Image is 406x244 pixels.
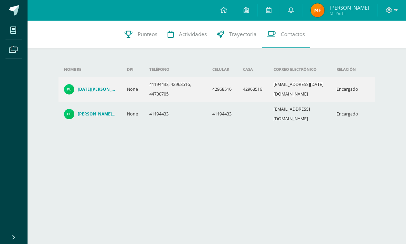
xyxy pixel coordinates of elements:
a: Actividades [162,21,212,48]
img: bce8b272fab13d8298d2d0e73969cf8f.png [311,3,324,17]
a: Contactos [262,21,310,48]
td: 42968516 [207,77,237,102]
img: 34e656a7a99164013cc3187e8d0c3a40.png [64,109,74,119]
h4: [DATE][PERSON_NAME] [78,87,116,92]
a: Punteos [119,21,162,48]
td: 41194433 [144,102,207,126]
th: Correo electrónico [268,62,331,77]
td: None [121,102,144,126]
span: Mi Perfil [330,10,369,16]
a: Trayectoria [212,21,262,48]
img: 3ed40d8d4ab935e07e0f3bf718d8e056.png [64,84,74,95]
td: [EMAIL_ADDRESS][DOMAIN_NAME] [268,102,331,126]
span: Punteos [138,31,157,38]
td: Encargado [331,77,364,102]
th: DPI [121,62,144,77]
th: Relación [331,62,364,77]
a: [PERSON_NAME] [PERSON_NAME] [64,109,116,119]
th: Celular [207,62,237,77]
td: 41194433, 42968516, 44730705 [144,77,207,102]
span: Actividades [179,31,207,38]
th: Nombre [58,62,122,77]
span: Contactos [281,31,305,38]
td: 41194433 [207,102,237,126]
td: 42968516 [237,77,268,102]
td: Encargado [331,102,364,126]
th: Casa [237,62,268,77]
td: [EMAIL_ADDRESS][DATE][DOMAIN_NAME] [268,77,331,102]
span: Trayectoria [229,31,257,38]
span: [PERSON_NAME] [330,4,369,11]
h4: [PERSON_NAME] [PERSON_NAME] [78,111,116,117]
th: Teléfono [144,62,207,77]
a: [DATE][PERSON_NAME] [64,84,116,95]
td: None [121,77,144,102]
